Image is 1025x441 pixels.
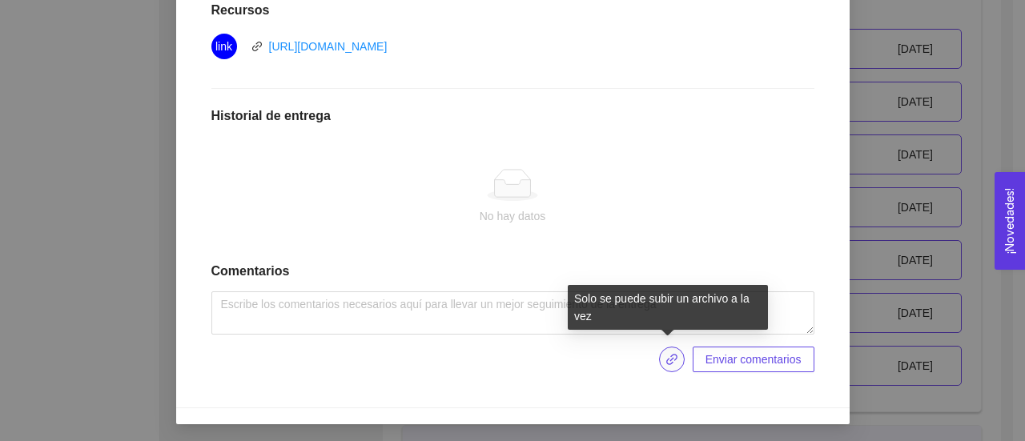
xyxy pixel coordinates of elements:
[660,353,684,366] span: link
[269,40,388,53] a: [URL][DOMAIN_NAME]
[211,108,814,124] h1: Historial de entrega
[693,347,814,372] button: Enviar comentarios
[215,34,232,59] span: link
[659,353,685,366] span: link
[659,347,685,372] button: link
[251,41,263,52] span: link
[211,263,814,279] h1: Comentarios
[995,172,1025,270] button: Open Feedback Widget
[224,207,802,225] div: No hay datos
[211,2,814,18] h1: Recursos
[705,351,802,368] span: Enviar comentarios
[568,285,768,330] div: Solo se puede subir un archivo a la vez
